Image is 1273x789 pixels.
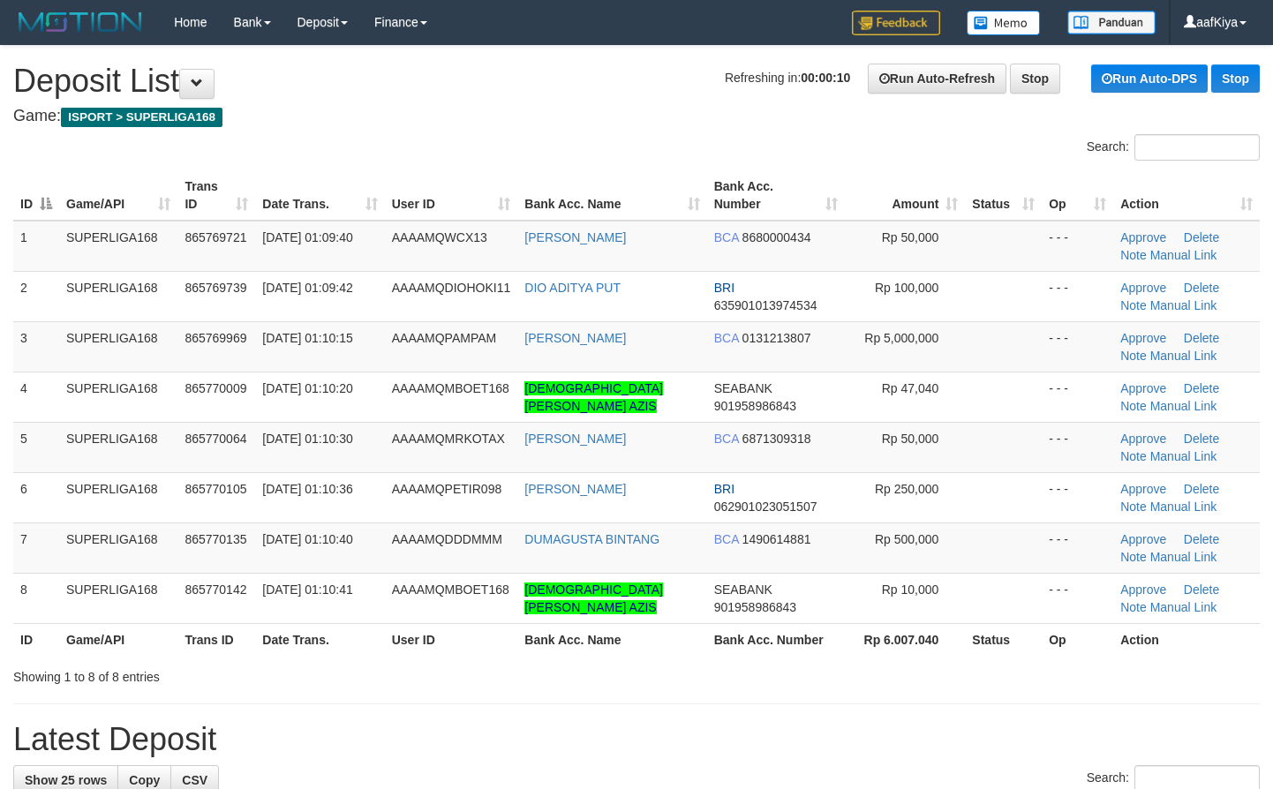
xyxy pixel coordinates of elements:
span: Rp 100,000 [875,281,938,295]
span: BCA [714,331,739,345]
a: Note [1120,449,1147,463]
span: [DATE] 01:09:40 [262,230,352,244]
span: 865770009 [185,381,246,395]
td: - - - [1042,573,1113,623]
span: [DATE] 01:10:36 [262,482,352,496]
a: Delete [1184,281,1219,295]
span: AAAAMQPETIR098 [392,482,502,496]
td: SUPERLIGA168 [59,321,177,372]
td: - - - [1042,372,1113,422]
td: 3 [13,321,59,372]
span: Copy 062901023051507 to clipboard [714,500,817,514]
span: Copy 6871309318 to clipboard [742,432,811,446]
a: Delete [1184,532,1219,546]
a: Approve [1120,230,1166,244]
span: AAAAMQDDDMMM [392,532,502,546]
span: Rp 47,040 [882,381,939,395]
a: Note [1120,349,1147,363]
td: 6 [13,472,59,522]
span: SEABANK [714,381,772,395]
th: Bank Acc. Number [707,623,845,656]
span: Copy 8680000434 to clipboard [742,230,811,244]
a: Delete [1184,230,1219,244]
a: Manual Link [1150,298,1217,312]
a: Manual Link [1150,600,1217,614]
th: Bank Acc. Number: activate to sort column ascending [707,170,845,221]
a: [PERSON_NAME] [524,331,626,345]
span: Copy 901958986843 to clipboard [714,600,796,614]
td: SUPERLIGA168 [59,271,177,321]
span: 865770135 [185,532,246,546]
div: Showing 1 to 8 of 8 entries [13,661,517,686]
th: Bank Acc. Name [517,623,706,656]
a: Approve [1120,482,1166,496]
td: SUPERLIGA168 [59,522,177,573]
th: Trans ID: activate to sort column ascending [177,170,255,221]
a: Manual Link [1150,449,1217,463]
td: SUPERLIGA168 [59,573,177,623]
a: Stop [1211,64,1260,93]
th: Date Trans.: activate to sort column ascending [255,170,384,221]
th: User ID: activate to sort column ascending [385,170,518,221]
span: 865769739 [185,281,246,295]
span: BCA [714,432,739,446]
th: Bank Acc. Name: activate to sort column ascending [517,170,706,221]
a: Manual Link [1150,550,1217,564]
a: Approve [1120,432,1166,446]
a: Manual Link [1150,248,1217,262]
img: panduan.png [1067,11,1156,34]
a: Manual Link [1150,349,1217,363]
span: CSV [182,773,207,787]
td: - - - [1042,522,1113,573]
h4: Game: [13,108,1260,125]
td: SUPERLIGA168 [59,221,177,272]
strong: 00:00:10 [801,71,850,85]
span: AAAAMQMBOET168 [392,381,509,395]
a: Note [1120,298,1147,312]
span: AAAAMQMRKOTAX [392,432,505,446]
td: 4 [13,372,59,422]
td: 5 [13,422,59,472]
span: Copy 635901013974534 to clipboard [714,298,817,312]
input: Search: [1134,134,1260,161]
span: ISPORT > SUPERLIGA168 [61,108,222,127]
th: ID: activate to sort column descending [13,170,59,221]
span: [DATE] 01:10:15 [262,331,352,345]
img: Feedback.jpg [852,11,940,35]
span: Copy [129,773,160,787]
a: Note [1120,550,1147,564]
td: 7 [13,522,59,573]
img: Button%20Memo.svg [967,11,1041,35]
a: Run Auto-DPS [1091,64,1208,93]
a: Manual Link [1150,399,1217,413]
a: Approve [1120,582,1166,597]
span: Rp 5,000,000 [864,331,938,345]
td: SUPERLIGA168 [59,422,177,472]
a: Approve [1120,381,1166,395]
a: Delete [1184,482,1219,496]
span: Rp 50,000 [882,432,939,446]
span: [DATE] 01:09:42 [262,281,352,295]
td: 2 [13,271,59,321]
span: BCA [714,532,739,546]
th: Status [965,623,1042,656]
span: SEABANK [714,582,772,597]
span: [DATE] 01:10:30 [262,432,352,446]
a: [PERSON_NAME] [524,482,626,496]
a: [DEMOGRAPHIC_DATA][PERSON_NAME] AZIS [524,582,663,614]
span: 865770064 [185,432,246,446]
span: AAAAMQWCX13 [392,230,487,244]
span: BRI [714,482,734,496]
th: Game/API [59,623,177,656]
td: SUPERLIGA168 [59,472,177,522]
span: AAAAMQPAMPAM [392,331,497,345]
a: Delete [1184,582,1219,597]
td: - - - [1042,271,1113,321]
a: DUMAGUSTA BINTANG [524,532,659,546]
a: Approve [1120,532,1166,546]
span: Rp 250,000 [875,482,938,496]
td: SUPERLIGA168 [59,372,177,422]
span: 865769969 [185,331,246,345]
h1: Latest Deposit [13,722,1260,757]
td: - - - [1042,321,1113,372]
